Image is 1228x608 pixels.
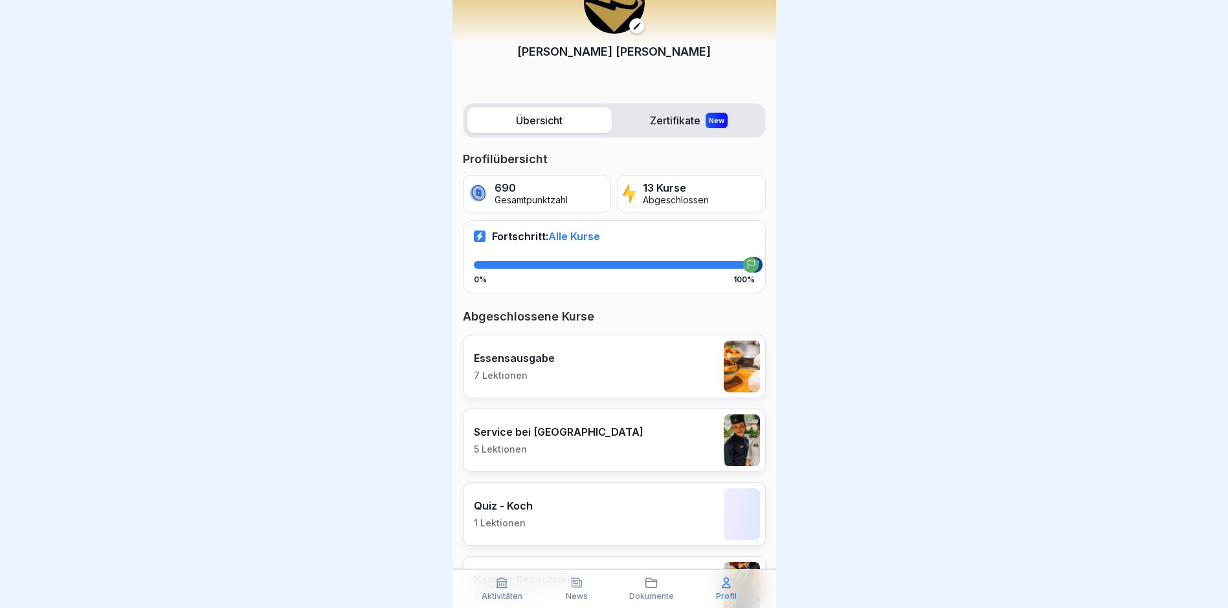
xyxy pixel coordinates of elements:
p: 690 [495,182,568,194]
p: News [566,592,588,601]
img: o77m573wtvdczmxm8gr6yh73.png [724,341,760,392]
label: Zertifikate [617,107,761,133]
img: rc2sfetvx8o4c25ja7htnogh.png [724,414,760,466]
p: Profil [716,592,737,601]
div: New [706,113,728,128]
p: Gesamtpunktzahl [495,195,568,206]
a: Service bei [GEOGRAPHIC_DATA]5 Lektionen [463,409,766,472]
p: Abgeschlossene Kurse [463,309,766,324]
p: 7 Lektionen [474,370,555,381]
img: lightning.svg [622,183,637,205]
p: Fortschritt: [492,230,600,243]
p: 13 Kurse [643,182,709,194]
img: t7brl8l3g3sjoed8o8dm9hn8.png [724,488,760,540]
a: Essensausgabe7 Lektionen [463,335,766,398]
p: Service bei [GEOGRAPHIC_DATA] [474,425,643,438]
a: Quiz - Koch1 Lektionen [463,482,766,546]
p: 5 Lektionen [474,444,643,455]
p: 0% [474,275,487,284]
img: coin.svg [467,183,489,205]
label: Übersicht [467,107,612,133]
p: 1 Lektionen [474,517,533,529]
span: Alle Kurse [548,230,600,243]
p: Quiz - Koch [474,499,533,512]
p: [PERSON_NAME] [PERSON_NAME] [517,43,711,60]
p: Abgeschlossen [643,195,709,206]
p: Aktivitäten [482,592,522,601]
p: Profilübersicht [463,152,766,167]
p: 100% [733,275,755,284]
p: Essensausgabe [474,352,555,365]
p: Dokumente [629,592,674,601]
